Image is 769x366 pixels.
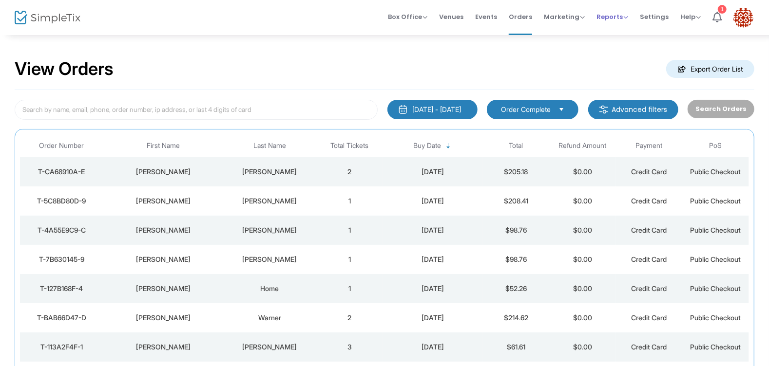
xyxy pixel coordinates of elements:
td: 1 [316,274,383,303]
td: $98.76 [482,216,549,245]
div: 9/21/2025 [385,313,481,323]
button: Select [555,104,568,115]
div: Kelly [106,313,221,323]
span: Public Checkout [691,226,741,234]
td: 3 [316,332,383,362]
span: Public Checkout [691,313,741,322]
span: Public Checkout [691,197,741,205]
div: [DATE] - [DATE] [413,105,461,114]
div: Adrienne [106,196,221,206]
div: T-113A2F4F-1 [22,342,101,352]
div: Wright [226,196,314,206]
div: 9/23/2025 [385,167,481,177]
span: Sortable [444,142,452,150]
th: Total [482,134,549,157]
div: Jarrell [106,255,221,264]
td: $0.00 [549,274,616,303]
span: Credit Card [631,167,667,176]
td: 2 [316,157,383,186]
span: PoS [710,142,722,150]
input: Search by name, email, phone, order number, ip address, or last 4 digits of card [15,100,378,120]
td: $98.76 [482,245,549,274]
div: Montie [106,167,221,177]
div: T-BAB66D47-D [22,313,101,323]
div: 9/22/2025 [385,255,481,264]
m-button: Export Order List [666,60,754,78]
div: Home [226,284,314,293]
div: Warner [226,313,314,323]
button: [DATE] - [DATE] [387,100,478,119]
span: Last Name [253,142,286,150]
td: $208.41 [482,186,549,216]
div: Ganaway [226,225,314,235]
div: 9/22/2025 [385,196,481,206]
td: 2 [316,303,383,332]
span: Public Checkout [691,255,741,263]
td: $61.61 [482,332,549,362]
span: Public Checkout [691,343,741,351]
td: $0.00 [549,303,616,332]
span: Help [680,12,701,21]
span: Reports [596,12,628,21]
span: Public Checkout [691,284,741,293]
div: 9/22/2025 [385,225,481,235]
th: Total Tickets [316,134,383,157]
span: Credit Card [631,313,667,322]
div: Reed [226,255,314,264]
div: Meaghan [106,342,221,352]
span: Marketing [544,12,585,21]
m-button: Advanced filters [588,100,678,119]
td: 1 [316,216,383,245]
div: T-7B630145-9 [22,255,101,264]
div: T-127B168F-4 [22,284,101,293]
span: Credit Card [631,197,667,205]
div: 9/21/2025 [385,342,481,352]
img: monthly [398,105,408,114]
div: T-CA68910A-E [22,167,101,177]
div: Mccoy [226,342,314,352]
span: Box Office [388,12,427,21]
div: T-5C8BD80D-9 [22,196,101,206]
span: Order Number [39,142,84,150]
td: $52.26 [482,274,549,303]
span: First Name [147,142,180,150]
span: Order Complete [501,105,551,114]
div: Bowie [226,167,314,177]
img: filter [599,105,609,114]
span: Credit Card [631,226,667,234]
td: 1 [316,245,383,274]
div: 9/22/2025 [385,284,481,293]
td: $0.00 [549,332,616,362]
div: T-4A55E9C9-C [22,225,101,235]
span: Events [475,4,497,29]
td: $0.00 [549,186,616,216]
div: Jenkins [106,284,221,293]
th: Refund Amount [549,134,616,157]
div: Eric [106,225,221,235]
span: Venues [439,4,463,29]
span: Credit Card [631,255,667,263]
span: Credit Card [631,343,667,351]
span: Credit Card [631,284,667,293]
td: $214.62 [482,303,549,332]
span: Orders [509,4,532,29]
div: 1 [718,5,727,14]
span: Public Checkout [691,167,741,176]
td: 1 [316,186,383,216]
td: $205.18 [482,157,549,186]
td: $0.00 [549,216,616,245]
td: $0.00 [549,157,616,186]
span: Settings [640,4,669,29]
td: $0.00 [549,245,616,274]
span: Payment [635,142,662,150]
span: Buy Date [413,142,441,150]
h2: View Orders [15,58,114,80]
